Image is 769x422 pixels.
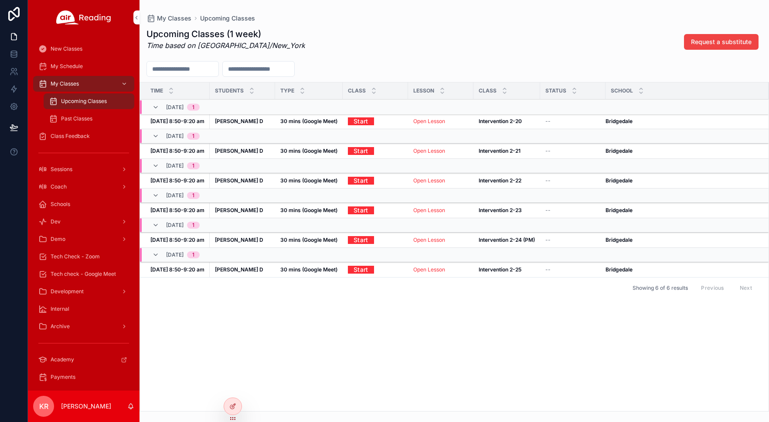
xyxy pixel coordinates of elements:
[61,98,107,105] span: Upcoming Classes
[413,177,468,184] a: Open Lesson
[280,207,337,214] a: 30 mins (Google Meet)
[51,133,90,140] span: Class Feedback
[166,222,184,229] span: [DATE]
[348,177,403,185] a: Start
[280,87,294,94] span: Type
[200,14,255,23] span: Upcoming Classes
[33,284,134,299] a: Development
[51,80,79,87] span: My Classes
[545,148,551,154] span: --
[479,118,535,125] a: Intervention 2-20
[51,201,70,208] span: Schools
[150,118,204,125] a: [DATE] 8:50-9:20 am
[348,117,403,125] a: Start
[348,263,374,276] a: Start
[33,319,134,334] a: Archive
[150,207,204,214] a: [DATE] 8:50-9:20 am
[192,192,194,199] div: 1
[51,323,70,330] span: Archive
[413,148,468,154] a: Open Lesson
[56,10,111,24] img: App logo
[192,222,194,229] div: 1
[44,111,134,127] a: Past Classes
[33,301,134,317] a: Internal
[479,207,535,214] a: Intervention 2-23
[150,177,204,184] a: [DATE] 8:50-9:20 am
[33,179,134,195] a: Coach
[215,118,263,124] strong: [PERSON_NAME] D
[545,207,600,214] a: --
[606,177,633,184] strong: Bridgedale
[479,207,522,213] strong: Intervention 2-23
[280,237,337,244] a: 30 mins (Google Meet)
[280,118,337,124] strong: 30 mins (Google Meet)
[545,207,551,214] span: --
[192,133,194,140] div: 1
[51,374,75,381] span: Payments
[150,148,204,154] a: [DATE] 8:50-9:20 am
[146,28,305,40] h1: Upcoming Classes (1 week)
[348,114,374,128] a: Start
[51,63,83,70] span: My Schedule
[192,104,194,111] div: 1
[545,87,566,94] span: Status
[606,207,633,213] strong: Bridgedale
[51,45,82,52] span: New Classes
[51,305,69,312] span: Internal
[348,144,374,158] a: Start
[33,249,134,264] a: Tech Check - Zoom
[61,402,111,411] p: [PERSON_NAME]
[33,128,134,144] a: Class Feedback
[479,266,521,273] strong: Intervention 2-25
[280,118,337,125] a: 30 mins (Google Meet)
[215,266,263,273] strong: [PERSON_NAME] D
[150,118,204,124] strong: [DATE] 8:50-9:20 am
[33,196,134,212] a: Schools
[215,207,270,214] a: [PERSON_NAME] D
[413,148,445,154] a: Open Lesson
[215,148,263,154] strong: [PERSON_NAME] D
[215,207,263,213] strong: [PERSON_NAME] D
[51,183,67,190] span: Coach
[215,237,270,244] a: [PERSON_NAME] D
[545,118,600,125] a: --
[545,266,600,273] a: --
[33,76,134,92] a: My Classes
[545,118,551,125] span: --
[166,104,184,111] span: [DATE]
[280,177,337,184] strong: 30 mins (Google Meet)
[215,87,244,94] span: Students
[606,266,633,273] strong: Bridgedale
[280,148,337,154] strong: 30 mins (Google Meet)
[51,288,84,295] span: Development
[61,115,92,122] span: Past Classes
[33,266,134,282] a: Tech check - Google Meet
[166,192,184,199] span: [DATE]
[479,87,497,94] span: Class
[545,237,600,244] a: --
[413,118,445,124] a: Open Lesson
[348,147,403,155] a: Start
[413,266,468,273] a: Open Lesson
[413,177,445,184] a: Open Lesson
[479,177,535,184] a: Intervention 2-22
[348,233,374,247] a: Start
[150,207,204,213] strong: [DATE] 8:50-9:20 am
[479,177,521,184] strong: Intervention 2-22
[33,231,134,247] a: Demo
[479,148,535,154] a: Intervention 2-21
[150,87,163,94] span: Time
[51,271,116,278] span: Tech check - Google Meet
[545,177,551,184] span: --
[545,148,600,154] a: --
[691,38,752,46] span: Request a substitute
[479,237,535,244] a: Intervention 2-24 (PM)
[348,203,374,217] a: Start
[280,266,337,273] a: 30 mins (Google Meet)
[479,148,521,154] strong: Intervention 2-21
[51,236,65,243] span: Demo
[413,266,445,273] a: Open Lesson
[545,177,600,184] a: --
[192,162,194,169] div: 1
